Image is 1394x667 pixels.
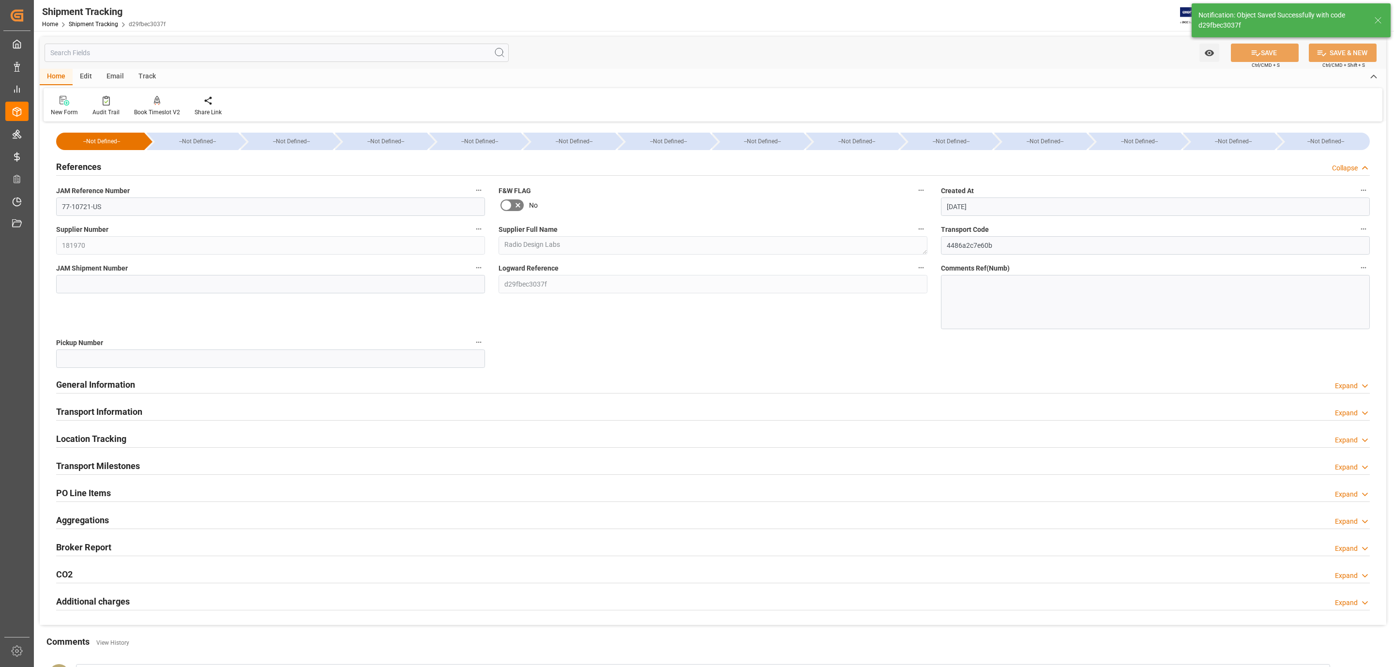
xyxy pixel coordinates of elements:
[1183,133,1275,150] div: --Not Defined--
[816,133,898,150] div: --Not Defined--
[1089,133,1181,150] div: --Not Defined--
[712,133,804,150] div: --Not Defined--
[1231,44,1299,62] button: SAVE
[915,223,927,235] button: Supplier Full Name
[40,69,73,85] div: Home
[241,133,333,150] div: --Not Defined--
[335,133,427,150] div: --Not Defined--
[941,263,1010,273] span: Comments Ref(Numb)
[56,186,130,196] span: JAM Reference Number
[56,541,111,554] h2: Broker Report
[915,184,927,197] button: F&W FLAG
[73,69,99,85] div: Edit
[56,405,142,418] h2: Transport Information
[915,261,927,274] button: Logward Reference
[523,133,615,150] div: --Not Defined--
[56,514,109,527] h2: Aggregations
[56,225,108,235] span: Supplier Number
[1335,408,1358,418] div: Expand
[1277,133,1370,150] div: --Not Defined--
[56,568,73,581] h2: CO2
[1335,489,1358,500] div: Expand
[1357,261,1370,274] button: Comments Ref(Numb)
[1335,435,1358,445] div: Expand
[56,486,111,500] h2: PO Line Items
[134,108,180,117] div: Book Timeslot V2
[42,4,166,19] div: Shipment Tracking
[345,133,427,150] div: --Not Defined--
[627,133,710,150] div: --Not Defined--
[472,261,485,274] button: JAM Shipment Number
[429,133,521,150] div: --Not Defined--
[472,336,485,349] button: Pickup Number
[1199,44,1219,62] button: open menu
[529,200,538,211] span: No
[56,432,126,445] h2: Location Tracking
[96,639,129,646] a: View History
[1335,598,1358,608] div: Expand
[499,263,559,273] span: Logward Reference
[250,133,333,150] div: --Not Defined--
[99,69,131,85] div: Email
[56,378,135,391] h2: General Information
[472,223,485,235] button: Supplier Number
[900,133,992,150] div: --Not Defined--
[56,595,130,608] h2: Additional charges
[1252,61,1280,69] span: Ctrl/CMD + S
[56,459,140,472] h2: Transport Milestones
[1198,10,1365,30] div: Notification: Object Saved Successfully with code d29fbec3037f
[51,108,78,117] div: New Form
[56,338,103,348] span: Pickup Number
[1335,571,1358,581] div: Expand
[46,635,90,648] h2: Comments
[1322,61,1365,69] span: Ctrl/CMD + Shift + S
[69,21,118,28] a: Shipment Tracking
[1287,133,1365,150] div: --Not Defined--
[472,184,485,197] button: JAM Reference Number
[66,133,137,150] div: --Not Defined--
[722,133,804,150] div: --Not Defined--
[910,133,992,150] div: --Not Defined--
[499,236,927,255] textarea: Radio Design Labs
[1309,44,1377,62] button: SAVE & NEW
[1335,381,1358,391] div: Expand
[1335,462,1358,472] div: Expand
[45,44,509,62] input: Search Fields
[941,197,1370,216] input: DD-MM-YYYY
[1335,544,1358,554] div: Expand
[1180,7,1213,24] img: Exertis%20JAM%20-%20Email%20Logo.jpg_1722504956.jpg
[994,133,1086,150] div: --Not Defined--
[156,133,239,150] div: --Not Defined--
[1335,516,1358,527] div: Expand
[1357,184,1370,197] button: Created At
[92,108,120,117] div: Audit Trail
[147,133,239,150] div: --Not Defined--
[1004,133,1086,150] div: --Not Defined--
[499,186,531,196] span: F&W FLAG
[533,133,615,150] div: --Not Defined--
[1098,133,1181,150] div: --Not Defined--
[131,69,163,85] div: Track
[56,133,144,150] div: --Not Defined--
[195,108,222,117] div: Share Link
[439,133,521,150] div: --Not Defined--
[56,160,101,173] h2: References
[941,186,974,196] span: Created At
[42,21,58,28] a: Home
[806,133,898,150] div: --Not Defined--
[1193,133,1275,150] div: --Not Defined--
[56,263,128,273] span: JAM Shipment Number
[499,225,558,235] span: Supplier Full Name
[1332,163,1358,173] div: Collapse
[618,133,710,150] div: --Not Defined--
[1357,223,1370,235] button: Transport Code
[941,225,989,235] span: Transport Code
